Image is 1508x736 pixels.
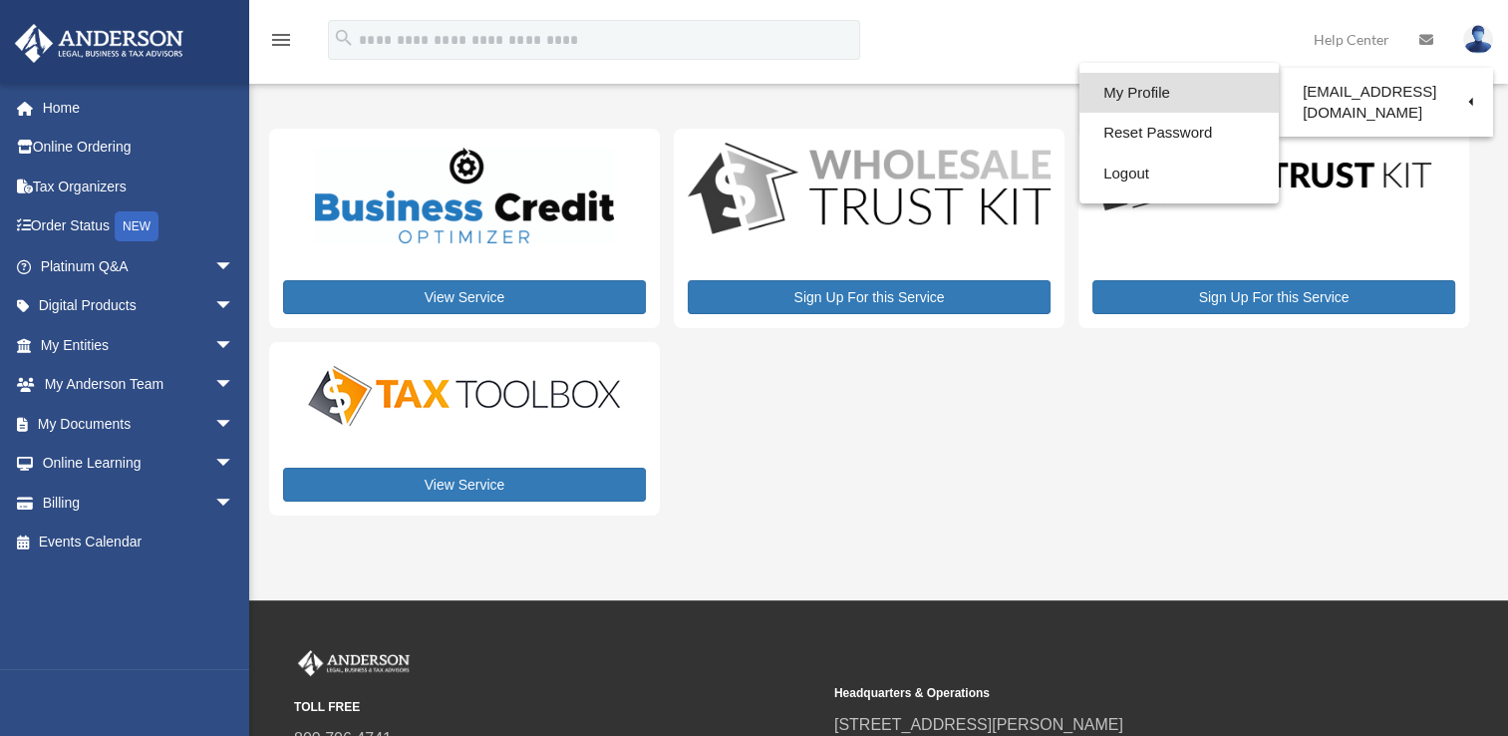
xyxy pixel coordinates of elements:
[214,246,254,287] span: arrow_drop_down
[294,697,820,718] small: TOLL FREE
[834,716,1123,733] a: [STREET_ADDRESS][PERSON_NAME]
[214,365,254,406] span: arrow_drop_down
[14,444,264,484] a: Online Learningarrow_drop_down
[1279,73,1493,132] a: [EMAIL_ADDRESS][DOMAIN_NAME]
[14,167,264,206] a: Tax Organizers
[294,650,414,676] img: Anderson Advisors Platinum Portal
[14,483,264,523] a: Billingarrow_drop_down
[14,128,264,168] a: Online Ordering
[14,286,254,326] a: Digital Productsarrow_drop_down
[14,88,264,128] a: Home
[1079,73,1279,114] a: My Profile
[214,444,254,485] span: arrow_drop_down
[214,286,254,327] span: arrow_drop_down
[283,468,646,502] a: View Service
[1079,113,1279,154] a: Reset Password
[269,35,293,52] a: menu
[283,280,646,314] a: View Service
[214,404,254,445] span: arrow_drop_down
[9,24,189,63] img: Anderson Advisors Platinum Portal
[1092,280,1455,314] a: Sign Up For this Service
[14,523,264,562] a: Events Calendar
[688,143,1051,238] img: WS-Trust-Kit-lgo-1.jpg
[1079,154,1279,194] a: Logout
[333,27,355,49] i: search
[14,404,264,444] a: My Documentsarrow_drop_down
[14,325,264,365] a: My Entitiesarrow_drop_down
[1463,25,1493,54] img: User Pic
[14,246,264,286] a: Platinum Q&Aarrow_drop_down
[14,206,264,247] a: Order StatusNEW
[214,483,254,524] span: arrow_drop_down
[115,211,158,241] div: NEW
[269,28,293,52] i: menu
[214,325,254,366] span: arrow_drop_down
[14,365,264,405] a: My Anderson Teamarrow_drop_down
[834,683,1360,704] small: Headquarters & Operations
[688,280,1051,314] a: Sign Up For this Service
